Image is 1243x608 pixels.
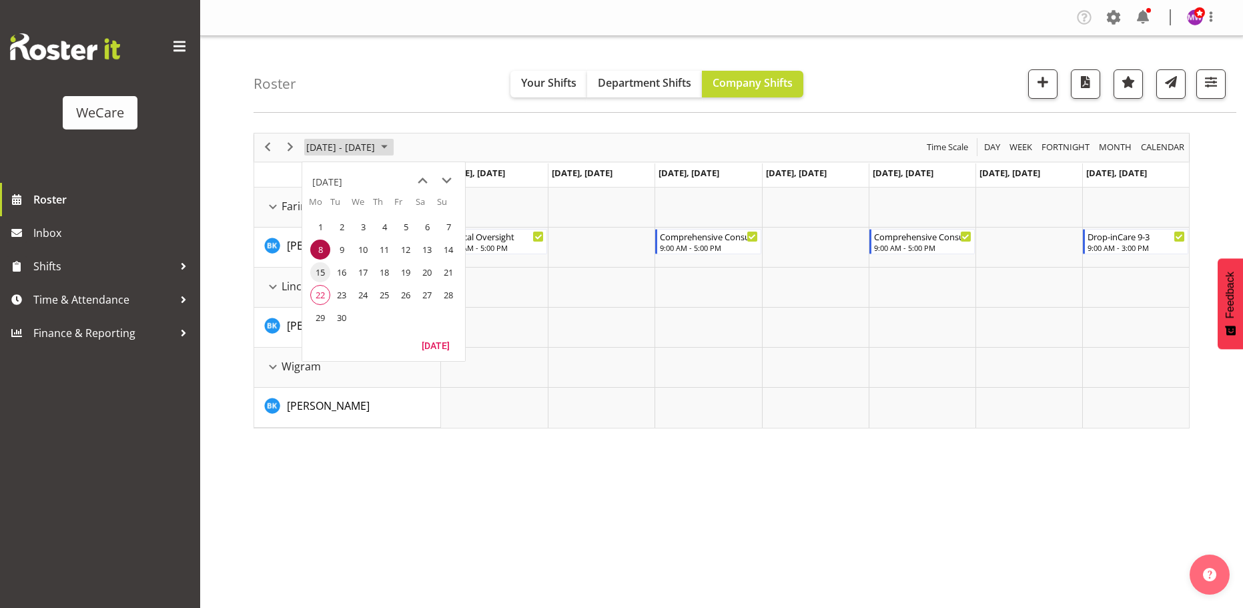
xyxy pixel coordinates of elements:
span: calendar [1140,139,1186,156]
button: Month [1139,139,1187,156]
div: title [312,169,342,196]
img: Rosterit website logo [10,33,120,60]
button: Previous [259,139,277,156]
button: Add a new shift [1028,69,1058,99]
th: Sa [416,196,437,216]
span: Lincoln [282,278,318,294]
span: Monday, September 15, 2025 [310,262,330,282]
td: Faringdon resource [254,188,441,228]
td: Wigram resource [254,348,441,388]
span: Monday, September 8, 2025 [310,240,330,260]
span: Wednesday, September 3, 2025 [353,217,373,237]
button: Download a PDF of the roster according to the set date range. [1071,69,1100,99]
a: [PERSON_NAME] [287,318,370,334]
span: Friday, September 12, 2025 [396,240,416,260]
span: Sunday, September 28, 2025 [438,285,458,305]
button: Next [282,139,300,156]
span: [DATE], [DATE] [552,167,612,179]
span: Thursday, September 4, 2025 [374,217,394,237]
button: Feedback - Show survey [1218,258,1243,349]
span: [DATE], [DATE] [1086,167,1147,179]
span: Time Scale [925,139,969,156]
button: Department Shifts [587,71,702,97]
div: previous period [256,133,279,162]
span: Roster [33,190,193,210]
button: Your Shifts [510,71,587,97]
div: 9:00 AM - 3:00 PM [1088,242,1185,253]
span: Monday, September 1, 2025 [310,217,330,237]
div: Comprehensive Consult 9-5 [874,230,971,243]
img: help-xxl-2.png [1203,568,1216,581]
span: Your Shifts [521,75,576,90]
span: [DATE], [DATE] [766,167,827,179]
span: Company Shifts [713,75,793,90]
a: [PERSON_NAME] [287,238,370,254]
span: Friday, September 26, 2025 [396,285,416,305]
div: Drop-inCare 9-3 [1088,230,1185,243]
div: Timeline Week of September 8, 2025 [254,133,1190,428]
div: Clinical Oversight [446,230,544,243]
button: Filter Shifts [1196,69,1226,99]
span: Saturday, September 6, 2025 [417,217,437,237]
span: Shifts [33,256,173,276]
div: WeCare [76,103,124,123]
div: 9:00 AM - 5:00 PM [446,242,544,253]
button: previous month [410,169,434,193]
span: Thursday, September 18, 2025 [374,262,394,282]
span: Week [1008,139,1033,156]
span: Inbox [33,223,193,243]
span: Tuesday, September 23, 2025 [332,285,352,305]
button: Timeline Day [982,139,1003,156]
span: [PERSON_NAME] [287,238,370,253]
button: Highlight an important date within the roster. [1114,69,1143,99]
th: Su [437,196,458,216]
div: Brian Ko"s event - Comprehensive Consult 9-5 Begin From Friday, September 12, 2025 at 9:00:00 AM ... [869,229,975,254]
div: 9:00 AM - 5:00 PM [660,242,757,253]
span: Monday, September 22, 2025 [310,285,330,305]
span: Friday, September 5, 2025 [396,217,416,237]
span: Wednesday, September 24, 2025 [353,285,373,305]
th: Fr [394,196,416,216]
div: Brian Ko"s event - Drop-inCare 9-3 Begin From Sunday, September 14, 2025 at 9:00:00 AM GMT+12:00 ... [1083,229,1188,254]
td: Brian Ko resource [254,308,441,348]
span: [DATE], [DATE] [873,167,933,179]
button: Today [413,336,458,354]
button: Send a list of all shifts for the selected filtered period to all rostered employees. [1156,69,1186,99]
span: Saturday, September 20, 2025 [417,262,437,282]
span: [PERSON_NAME] [287,398,370,413]
span: Tuesday, September 30, 2025 [332,308,352,328]
span: Department Shifts [598,75,691,90]
span: Sunday, September 14, 2025 [438,240,458,260]
button: Time Scale [925,139,971,156]
span: Wednesday, September 10, 2025 [353,240,373,260]
span: Thursday, September 11, 2025 [374,240,394,260]
span: Fortnight [1040,139,1091,156]
span: Finance & Reporting [33,323,173,343]
span: Month [1098,139,1133,156]
span: Day [983,139,1001,156]
span: Saturday, September 27, 2025 [417,285,437,305]
button: September 2025 [304,139,394,156]
th: We [352,196,373,216]
span: [DATE], [DATE] [659,167,719,179]
span: Wigram [282,358,321,374]
h4: Roster [254,76,296,91]
span: Sunday, September 7, 2025 [438,217,458,237]
th: Th [373,196,394,216]
td: Lincoln resource [254,268,441,308]
div: next period [279,133,302,162]
div: Comprehensive Consult 9-5 [660,230,757,243]
td: Brian Ko resource [254,228,441,268]
span: Thursday, September 25, 2025 [374,285,394,305]
span: [PERSON_NAME] [287,318,370,333]
span: Saturday, September 13, 2025 [417,240,437,260]
span: Monday, September 29, 2025 [310,308,330,328]
span: Faringdon [282,198,333,214]
span: [DATE], [DATE] [444,167,505,179]
span: Feedback [1224,272,1236,318]
span: Friday, September 19, 2025 [396,262,416,282]
button: next month [434,169,458,193]
button: Timeline Month [1097,139,1134,156]
div: Brian Ko"s event - Clinical Oversight Begin From Monday, September 8, 2025 at 9:00:00 AM GMT+12:0... [442,229,547,254]
div: 9:00 AM - 5:00 PM [874,242,971,253]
